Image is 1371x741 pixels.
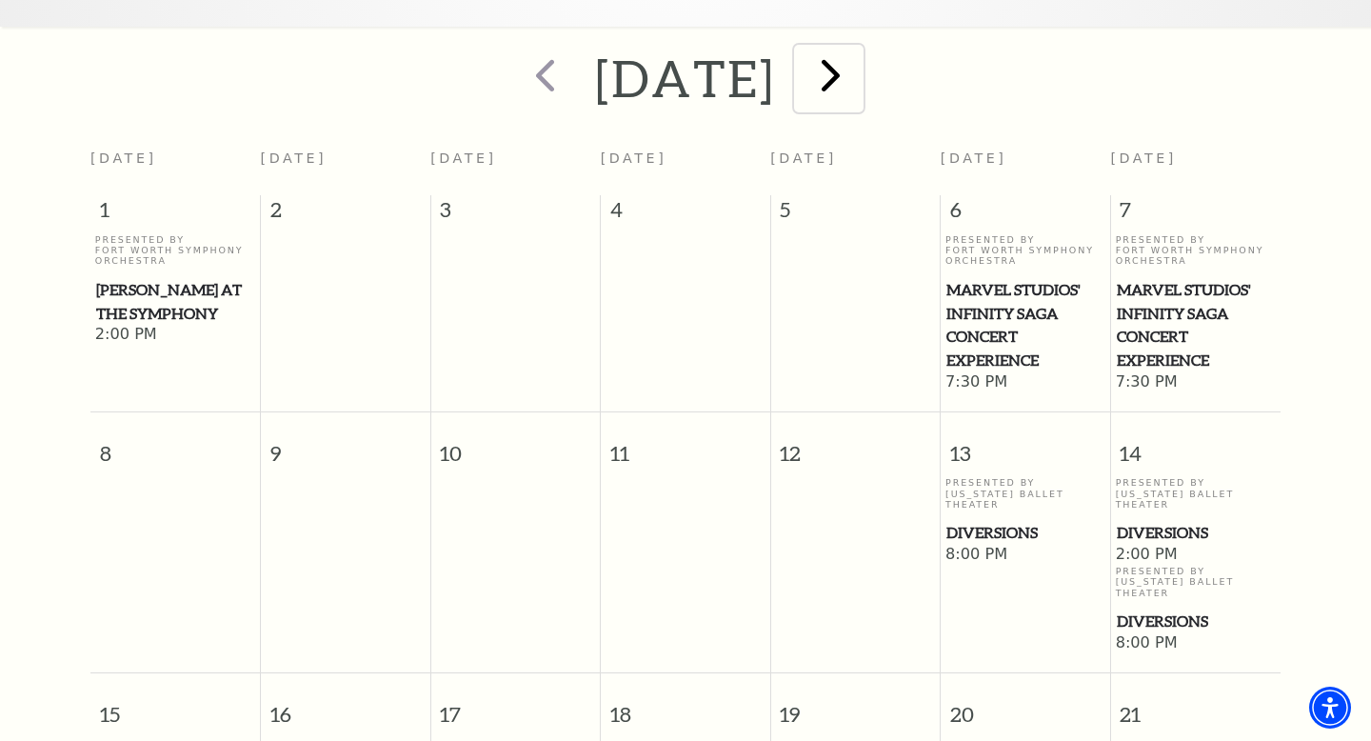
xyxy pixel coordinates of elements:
[941,150,1007,166] span: [DATE]
[941,195,1110,233] span: 6
[945,234,1105,267] p: Presented By Fort Worth Symphony Orchestra
[95,325,256,346] span: 2:00 PM
[96,278,255,325] span: [PERSON_NAME] at the Symphony
[507,45,577,112] button: prev
[770,150,837,166] span: [DATE]
[90,673,260,739] span: 15
[90,150,157,166] span: [DATE]
[941,673,1110,739] span: 20
[1116,234,1277,267] p: Presented By Fort Worth Symphony Orchestra
[431,673,601,739] span: 17
[1117,278,1276,372] span: Marvel Studios' Infinity Saga Concert Experience
[261,195,430,233] span: 2
[95,234,256,267] p: Presented By Fort Worth Symphony Orchestra
[430,150,497,166] span: [DATE]
[1111,673,1281,739] span: 21
[595,48,775,109] h2: [DATE]
[431,195,601,233] span: 3
[1309,687,1351,729] div: Accessibility Menu
[1117,521,1276,545] span: Diversions
[941,412,1110,478] span: 13
[771,412,941,478] span: 12
[771,195,941,233] span: 5
[1116,372,1277,393] span: 7:30 PM
[90,412,260,478] span: 8
[1111,412,1281,478] span: 14
[601,412,770,478] span: 11
[771,673,941,739] span: 19
[1110,150,1177,166] span: [DATE]
[261,412,430,478] span: 9
[601,673,770,739] span: 18
[601,150,667,166] span: [DATE]
[261,673,430,739] span: 16
[945,372,1105,393] span: 7:30 PM
[431,412,601,478] span: 10
[945,545,1105,566] span: 8:00 PM
[1116,545,1277,566] span: 2:00 PM
[1117,610,1276,633] span: Diversions
[1111,195,1281,233] span: 7
[945,477,1105,510] p: Presented By [US_STATE] Ballet Theater
[946,521,1104,545] span: Diversions
[1116,633,1277,654] span: 8:00 PM
[1116,477,1277,510] p: Presented By [US_STATE] Ballet Theater
[601,195,770,233] span: 4
[946,278,1104,372] span: Marvel Studios' Infinity Saga Concert Experience
[90,195,260,233] span: 1
[261,150,328,166] span: [DATE]
[1116,566,1277,598] p: Presented By [US_STATE] Ballet Theater
[794,45,864,112] button: next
